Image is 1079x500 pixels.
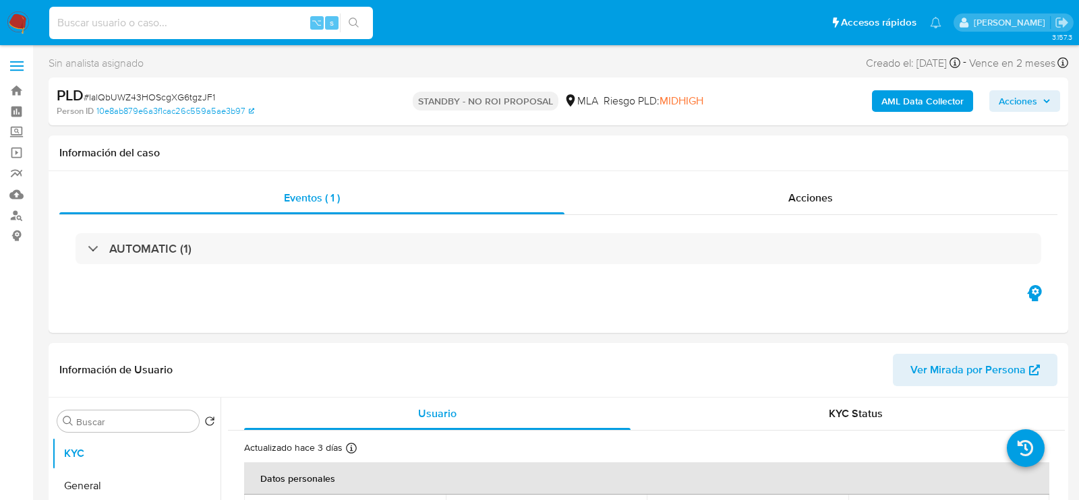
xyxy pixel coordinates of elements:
[52,437,221,470] button: KYC
[57,105,94,117] b: Person ID
[59,146,1057,160] h1: Información del caso
[312,16,322,29] span: ⌥
[49,14,373,32] input: Buscar usuario o caso...
[59,363,173,377] h1: Información de Usuario
[604,94,703,108] span: Riesgo PLD:
[564,94,598,108] div: MLA
[96,105,254,117] a: 10e8ab879e6a3f1cac26c559a5ae3b97
[829,406,883,421] span: KYC Status
[963,54,966,72] span: -
[969,56,1055,71] span: Vence en 2 meses
[788,190,833,206] span: Acciones
[418,406,457,421] span: Usuario
[866,54,960,72] div: Creado el: [DATE]
[330,16,334,29] span: s
[989,90,1060,112] button: Acciones
[660,93,703,108] span: MIDHIGH
[893,354,1057,386] button: Ver Mirada por Persona
[204,416,215,431] button: Volver al orden por defecto
[881,90,964,112] b: AML Data Collector
[910,354,1026,386] span: Ver Mirada por Persona
[413,92,558,111] p: STANDBY - NO ROI PROPOSAL
[340,13,368,32] button: search-icon
[244,462,1049,495] th: Datos personales
[76,416,194,428] input: Buscar
[63,416,74,427] button: Buscar
[57,84,84,106] b: PLD
[49,56,144,71] span: Sin analista asignado
[109,241,192,256] h3: AUTOMATIC (1)
[841,15,916,30] span: Accesos rápidos
[1055,15,1069,30] a: Salir
[284,190,340,206] span: Eventos ( 1 )
[84,90,215,104] span: # lalQbUWZ43HOScgXG6tgzJF1
[974,16,1050,29] p: lourdes.morinigo@mercadolibre.com
[76,233,1041,264] div: AUTOMATIC (1)
[244,441,343,454] p: Actualizado hace 3 días
[930,17,941,28] a: Notificaciones
[999,90,1037,112] span: Acciones
[872,90,973,112] button: AML Data Collector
